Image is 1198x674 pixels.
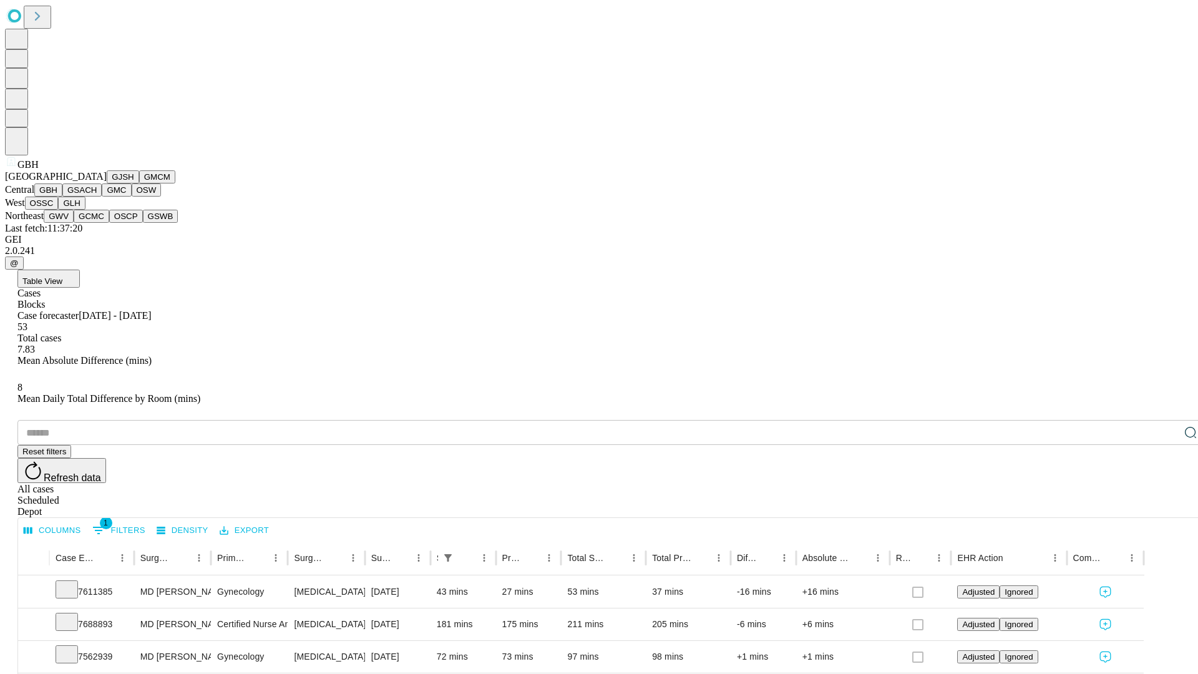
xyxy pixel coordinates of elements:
[250,549,267,567] button: Sort
[140,576,205,608] div: MD [PERSON_NAME]
[44,210,74,223] button: GWV
[776,549,793,567] button: Menu
[1005,549,1022,567] button: Sort
[1005,587,1033,597] span: Ignored
[109,210,143,223] button: OSCP
[17,321,27,332] span: 53
[17,458,106,483] button: Refresh data
[114,549,131,567] button: Menu
[10,258,19,268] span: @
[737,553,757,563] div: Difference
[140,641,205,673] div: MD [PERSON_NAME]
[25,197,59,210] button: OSSC
[1073,553,1104,563] div: Comments
[1106,549,1123,567] button: Sort
[5,197,25,208] span: West
[24,614,43,636] button: Expand
[962,587,995,597] span: Adjusted
[56,608,128,640] div: 7688893
[567,641,640,673] div: 97 mins
[437,608,490,640] div: 181 mins
[802,608,884,640] div: +6 mins
[913,549,930,567] button: Sort
[567,553,606,563] div: Total Scheduled Duration
[437,553,438,563] div: Scheduled In Room Duration
[5,171,107,182] span: [GEOGRAPHIC_DATA]
[96,549,114,567] button: Sort
[896,553,912,563] div: Resolved in EHR
[17,382,22,393] span: 8
[1000,618,1038,631] button: Ignored
[79,310,151,321] span: [DATE] - [DATE]
[371,641,424,673] div: [DATE]
[22,276,62,286] span: Table View
[17,445,71,458] button: Reset filters
[957,585,1000,598] button: Adjusted
[22,447,66,456] span: Reset filters
[567,608,640,640] div: 211 mins
[17,355,152,366] span: Mean Absolute Difference (mins)
[437,576,490,608] div: 43 mins
[693,549,710,567] button: Sort
[1123,549,1141,567] button: Menu
[475,549,493,567] button: Menu
[44,472,101,483] span: Refresh data
[344,549,362,567] button: Menu
[710,549,728,567] button: Menu
[392,549,410,567] button: Sort
[140,553,172,563] div: Surgeon Name
[410,549,427,567] button: Menu
[608,549,625,567] button: Sort
[652,608,724,640] div: 205 mins
[567,576,640,608] div: 53 mins
[962,652,995,662] span: Adjusted
[5,184,34,195] span: Central
[17,270,80,288] button: Table View
[139,170,175,183] button: GMCM
[294,608,358,640] div: [MEDICAL_DATA] [MEDICAL_DATA] REMOVAL TUBES AND/OR OVARIES FOR UTERUS 250GM OR LESS
[437,641,490,673] div: 72 mins
[962,620,995,629] span: Adjusted
[217,553,248,563] div: Primary Service
[58,197,85,210] button: GLH
[294,576,358,608] div: [MEDICAL_DATA] [MEDICAL_DATA] WITH [MEDICAL_DATA] AND ENDOCERVICAL [MEDICAL_DATA]
[17,159,39,170] span: GBH
[17,310,79,321] span: Case forecaster
[957,650,1000,663] button: Adjusted
[930,549,948,567] button: Menu
[294,641,358,673] div: [MEDICAL_DATA] DIAGNOSTIC
[217,641,281,673] div: Gynecology
[17,333,61,343] span: Total cases
[143,210,178,223] button: GSWB
[371,608,424,640] div: [DATE]
[107,170,139,183] button: GJSH
[140,608,205,640] div: MD [PERSON_NAME]
[1005,652,1033,662] span: Ignored
[217,576,281,608] div: Gynecology
[21,521,84,540] button: Select columns
[502,641,555,673] div: 73 mins
[502,608,555,640] div: 175 mins
[294,553,325,563] div: Surgery Name
[190,549,208,567] button: Menu
[371,553,391,563] div: Surgery Date
[652,576,724,608] div: 37 mins
[5,234,1193,245] div: GEI
[458,549,475,567] button: Sort
[173,549,190,567] button: Sort
[34,183,62,197] button: GBH
[5,210,44,221] span: Northeast
[802,641,884,673] div: +1 mins
[737,576,790,608] div: -16 mins
[439,549,457,567] button: Show filters
[153,521,212,540] button: Density
[852,549,869,567] button: Sort
[17,393,200,404] span: Mean Daily Total Difference by Room (mins)
[5,256,24,270] button: @
[56,576,128,608] div: 7611385
[5,223,82,233] span: Last fetch: 11:37:20
[869,549,887,567] button: Menu
[5,245,1193,256] div: 2.0.241
[737,641,790,673] div: +1 mins
[1005,620,1033,629] span: Ignored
